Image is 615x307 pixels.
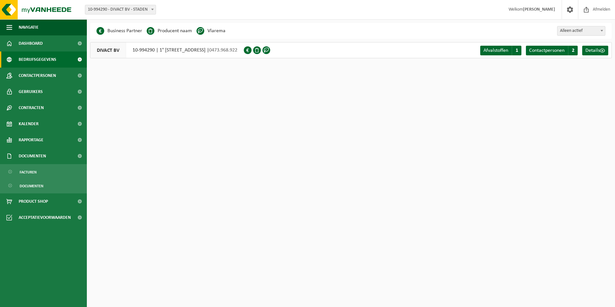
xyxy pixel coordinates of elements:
span: 10-994290 - DIVACT BV - STADEN [85,5,156,14]
a: Documenten [2,180,85,192]
span: 0473.968.922 [209,48,237,53]
a: Contactpersonen 2 [526,46,578,55]
span: Product Shop [19,193,48,209]
strong: [PERSON_NAME] [523,7,555,12]
span: Gebruikers [19,84,43,100]
a: Details [582,46,608,55]
span: 1 [512,46,521,55]
span: Documenten [19,148,46,164]
li: Business Partner [96,26,142,36]
span: Dashboard [19,35,43,51]
a: Facturen [2,166,85,178]
span: Contactpersonen [19,68,56,84]
a: Afvalstoffen 1 [480,46,521,55]
span: Alleen actief [557,26,605,36]
span: Afvalstoffen [483,48,508,53]
div: 10-994290 | 1° [STREET_ADDRESS] | [90,42,244,58]
span: Documenten [20,180,43,192]
span: Rapportage [19,132,43,148]
span: Bedrijfsgegevens [19,51,56,68]
span: Contracten [19,100,44,116]
span: Kalender [19,116,39,132]
span: Facturen [20,166,37,178]
span: Alleen actief [557,26,605,35]
li: Vlarema [197,26,225,36]
span: Acceptatievoorwaarden [19,209,71,226]
span: Contactpersonen [529,48,565,53]
span: Navigatie [19,19,39,35]
li: Producent naam [147,26,192,36]
span: Details [585,48,600,53]
span: 2 [568,46,578,55]
span: DIVACT BV [90,42,126,58]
